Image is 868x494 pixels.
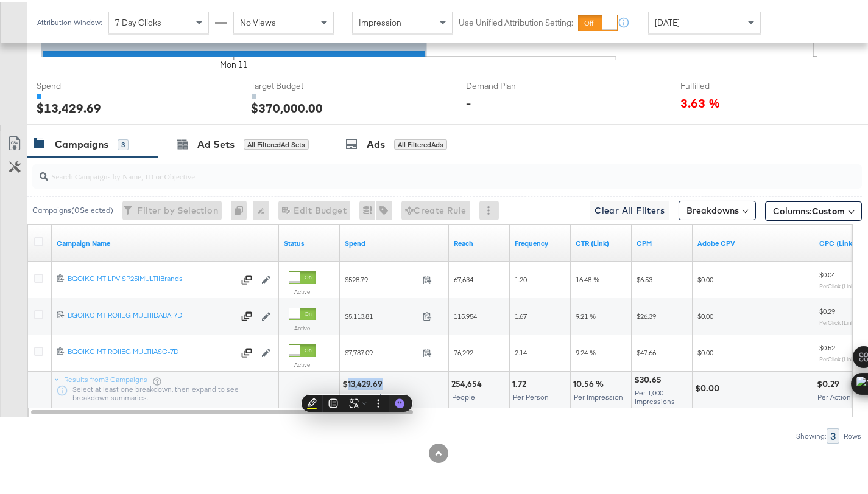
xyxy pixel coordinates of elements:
[637,346,656,355] span: $47.66
[55,135,108,149] div: Campaigns
[576,273,599,282] span: 16.48 %
[681,78,772,89] span: Fulfilled
[697,309,713,318] span: $0.00
[576,346,596,355] span: 9.24 %
[451,376,485,388] div: 254,654
[220,57,248,68] text: Mon 11
[454,273,473,282] span: 67,634
[515,236,566,246] a: The average number of times your ad was served to each person.
[576,236,627,246] a: The number of clicks received on a link in your ad divided by the number of impressions.
[595,201,665,216] span: Clear All Filters
[32,203,113,214] div: Campaigns ( 0 Selected)
[655,15,680,26] span: [DATE]
[289,285,316,293] label: Active
[590,198,669,218] button: Clear All Filters
[819,280,856,287] sub: Per Click (Link)
[252,97,323,114] div: $370,000.00
[343,390,381,399] span: Total Spend
[37,78,128,89] span: Spend
[37,97,101,114] div: $13,429.69
[342,376,386,388] div: $13,429.69
[773,203,845,215] span: Columns:
[68,308,234,318] div: BGO|KC|MT|ROI|EG|MULTI|DABA-7D
[289,322,316,330] label: Active
[695,380,723,392] div: $0.00
[819,304,835,313] span: $0.29
[515,273,527,282] span: 1.20
[796,430,827,438] div: Showing:
[634,372,665,383] div: $30.65
[697,236,810,246] a: Adobe CPV
[115,15,161,26] span: 7 Day Clicks
[57,236,274,246] a: Your campaign name.
[513,390,549,399] span: Per Person
[231,198,253,218] div: 0
[345,236,444,246] a: The total amount spent to date.
[576,309,596,318] span: 9.21 %
[359,15,401,26] span: Impression
[843,430,862,438] div: Rows
[367,135,385,149] div: Ads
[819,268,835,277] span: $0.04
[48,157,788,181] input: Search Campaigns by Name, ID or Objective
[394,137,447,148] div: All Filtered Ads
[345,346,418,355] span: $7,787.09
[454,346,473,355] span: 76,292
[452,390,475,399] span: People
[466,92,471,110] div: -
[515,346,527,355] span: 2.14
[812,203,845,214] span: Custom
[68,271,234,284] a: BGO|KC|MT|LPV|SP25|MULTI|Brands
[466,78,557,89] span: Demand Plan
[197,135,235,149] div: Ad Sets
[118,137,129,148] div: 3
[37,16,102,24] div: Attribution Window:
[68,344,234,357] a: BGO|KC|MT|ROI|EG|MULTI|ASC-7D
[637,236,688,246] a: The average cost you've paid to have 1,000 impressions of your ad.
[289,358,316,366] label: Active
[697,346,713,355] span: $0.00
[454,236,505,246] a: The number of people your ad was served to.
[68,308,234,320] a: BGO|KC|MT|ROI|EG|MULTI|DABA-7D
[459,15,573,26] label: Use Unified Attribution Setting:
[681,92,721,108] span: 3.63 %
[697,273,713,282] span: $0.00
[637,309,656,318] span: $26.39
[345,273,418,282] span: $528.79
[817,390,851,399] span: Per Action
[637,273,652,282] span: $6.53
[819,316,856,324] sub: Per Click (Link)
[244,137,309,148] div: All Filtered Ad Sets
[515,309,527,318] span: 1.67
[635,386,675,403] span: Per 1,000 Impressions
[240,15,276,26] span: No Views
[817,376,843,388] div: $0.29
[345,309,418,318] span: $5,113.81
[819,341,835,350] span: $0.52
[573,376,607,388] div: 10.56 %
[454,309,477,318] span: 115,954
[252,78,343,89] span: Target Budget
[284,236,335,246] a: Shows the current state of your Ad Campaign.
[68,344,234,354] div: BGO|KC|MT|ROI|EG|MULTI|ASC-7D
[68,271,234,281] div: BGO|KC|MT|LPV|SP25|MULTI|Brands
[765,199,862,218] button: Columns:Custom
[512,376,530,388] div: 1.72
[819,353,856,360] sub: Per Click (Link)
[827,426,839,441] div: 3
[574,390,623,399] span: Per Impression
[679,198,756,218] button: Breakdowns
